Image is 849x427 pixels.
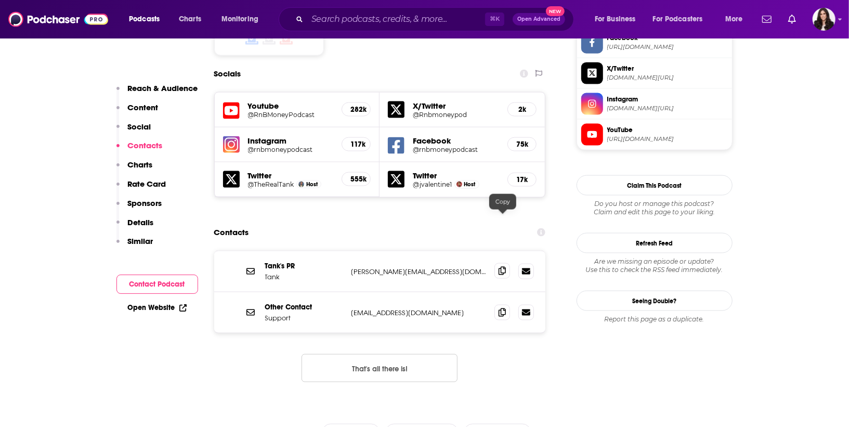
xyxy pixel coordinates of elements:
span: twitter.com/Rnbmoneypod [607,74,728,82]
span: For Podcasters [653,12,703,27]
a: Show notifications dropdown [784,10,800,28]
span: https://www.facebook.com/rnbmoneypodcast [607,43,728,51]
h5: Youtube [248,101,334,111]
h5: 75k [516,140,528,149]
h5: 555k [350,175,362,184]
h5: Instagram [248,136,334,146]
h2: Socials [214,64,241,84]
h2: Contacts [214,223,249,242]
button: Rate Card [116,179,166,198]
span: https://www.youtube.com/@RnBMoneyPodcast [607,135,728,143]
a: X/Twitter[DOMAIN_NAME][URL] [581,62,728,84]
a: @RnBMoneyPodcast [248,111,334,119]
button: open menu [646,11,718,28]
span: X/Twitter [607,64,728,73]
p: Similar [128,236,153,246]
div: Report this page as a duplicate. [577,315,733,324]
button: Refresh Feed [577,233,733,253]
p: Support [265,314,343,322]
h5: 17k [516,175,528,184]
a: Charts [172,11,207,28]
button: Social [116,122,151,141]
img: Tank [298,182,304,187]
span: Host [464,181,476,188]
div: Claim and edit this page to your liking. [577,200,733,216]
button: open menu [122,11,173,28]
span: New [546,6,565,16]
img: Podchaser - Follow, Share and Rate Podcasts [8,9,108,29]
button: Sponsors [116,198,162,217]
a: @rnbmoneypodcast [413,146,499,153]
a: @jvalentine1 [413,180,452,188]
span: Podcasts [129,12,160,27]
button: Similar [116,236,153,255]
h5: 282k [350,105,362,114]
span: Host [306,181,318,188]
button: Claim This Podcast [577,175,733,196]
p: Rate Card [128,179,166,189]
a: Show notifications dropdown [758,10,776,28]
div: Copy [489,194,516,210]
a: @rnbmoneypodcast [248,146,334,153]
span: For Business [595,12,636,27]
p: Social [128,122,151,132]
p: Content [128,102,159,112]
span: Charts [179,12,201,27]
p: Details [128,217,154,227]
h5: X/Twitter [413,101,499,111]
button: Contacts [116,140,163,160]
p: [EMAIL_ADDRESS][DOMAIN_NAME] [351,308,487,317]
span: Logged in as RebeccaShapiro [813,8,835,31]
a: @TheRealTank [248,180,294,188]
h5: Twitter [413,171,499,180]
span: YouTube [607,125,728,135]
p: Sponsors [128,198,162,208]
p: Reach & Audience [128,83,198,93]
button: Charts [116,160,153,179]
button: open menu [214,11,272,28]
span: ⌘ K [485,12,504,26]
h5: Twitter [248,171,334,180]
span: Open Advanced [517,17,560,22]
button: Reach & Audience [116,83,198,102]
a: Seeing Double? [577,291,733,311]
button: Show profile menu [813,8,835,31]
a: YouTube[URL][DOMAIN_NAME] [581,124,728,146]
button: Nothing here. [302,354,458,382]
span: instagram.com/rnbmoneypodcast [607,105,728,112]
img: iconImage [223,136,240,153]
a: @Rnbmoneypod [413,111,499,119]
a: Open Website [128,303,187,312]
input: Search podcasts, credits, & more... [307,11,485,28]
button: Content [116,102,159,122]
p: [PERSON_NAME][EMAIL_ADDRESS][DOMAIN_NAME] [351,267,487,276]
p: Other Contact [265,303,343,312]
h5: Facebook [413,136,499,146]
button: Open AdvancedNew [513,13,565,25]
img: User Profile [813,8,835,31]
button: open menu [718,11,756,28]
p: Tank [265,273,343,281]
span: Monitoring [221,12,258,27]
a: Facebook[URL][DOMAIN_NAME] [581,32,728,54]
span: Do you host or manage this podcast? [577,200,733,208]
p: Contacts [128,140,163,150]
img: J. Valentine [456,182,462,187]
span: Instagram [607,95,728,104]
div: Are we missing an episode or update? Use this to check the RSS feed immediately. [577,257,733,274]
p: Tank's PR [265,262,343,270]
span: More [725,12,743,27]
p: Charts [128,160,153,170]
div: Search podcasts, credits, & more... [289,7,584,31]
button: open menu [587,11,649,28]
h5: 117k [350,140,362,149]
button: Contact Podcast [116,275,198,294]
a: Instagram[DOMAIN_NAME][URL] [581,93,728,115]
